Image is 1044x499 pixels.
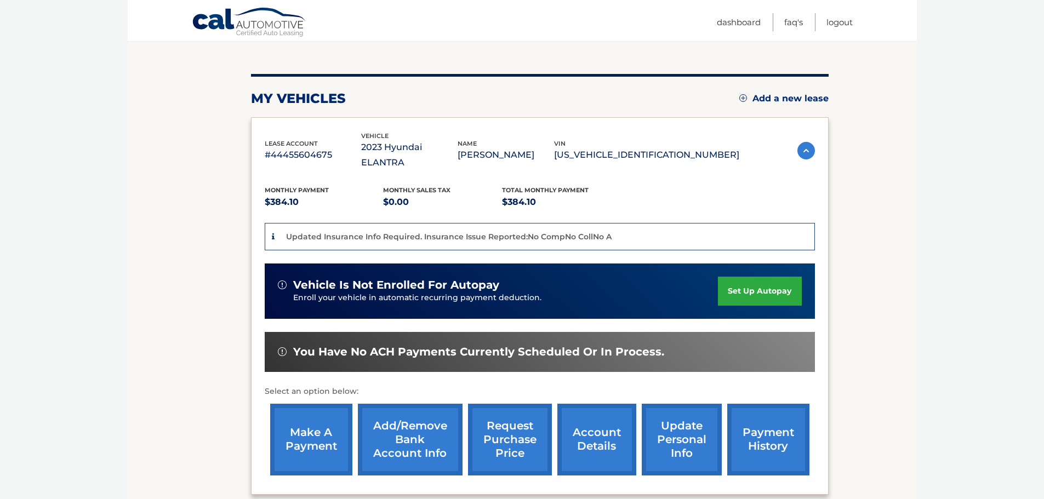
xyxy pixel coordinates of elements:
a: payment history [727,404,809,475]
p: #44455604675 [265,147,361,163]
a: update personal info [642,404,722,475]
p: Enroll your vehicle in automatic recurring payment deduction. [293,292,718,304]
img: alert-white.svg [278,280,287,289]
span: name [458,140,477,147]
span: lease account [265,140,318,147]
img: alert-white.svg [278,347,287,356]
img: add.svg [739,94,747,102]
span: Monthly sales Tax [383,186,450,194]
a: account details [557,404,636,475]
a: make a payment [270,404,352,475]
p: [US_VEHICLE_IDENTIFICATION_NUMBER] [554,147,739,163]
p: 2023 Hyundai ELANTRA [361,140,458,170]
p: $384.10 [265,194,384,210]
span: vehicle [361,132,389,140]
p: $0.00 [383,194,502,210]
a: Dashboard [717,13,761,31]
p: [PERSON_NAME] [458,147,554,163]
a: Logout [826,13,853,31]
span: Total Monthly Payment [502,186,589,194]
p: Updated Insurance Info Required. Insurance Issue Reported:No CompNo CollNo A [286,232,612,242]
span: You have no ACH payments currently scheduled or in process. [293,345,664,359]
a: request purchase price [468,404,552,475]
a: FAQ's [784,13,803,31]
span: vehicle is not enrolled for autopay [293,278,499,292]
a: set up autopay [718,277,801,306]
p: Select an option below: [265,385,815,398]
img: accordion-active.svg [797,142,815,159]
p: $384.10 [502,194,621,210]
a: Add a new lease [739,93,829,104]
a: Add/Remove bank account info [358,404,463,475]
a: Cal Automotive [192,7,307,39]
h2: my vehicles [251,90,346,107]
span: Monthly Payment [265,186,329,194]
span: vin [554,140,566,147]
